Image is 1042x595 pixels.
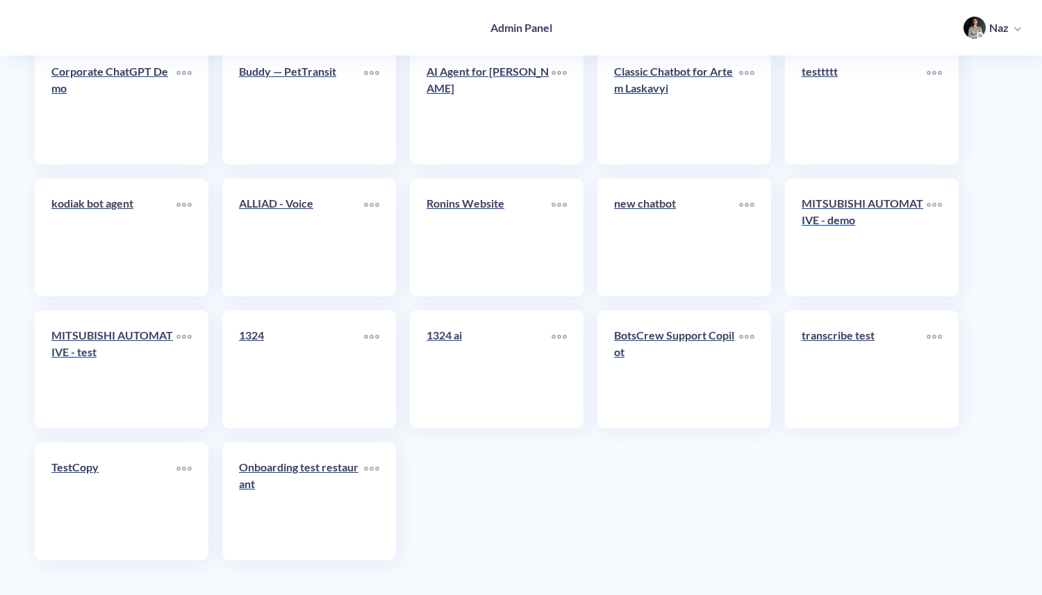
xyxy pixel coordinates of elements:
a: 1324 ai [427,327,552,412]
p: ALLIAD - Voice [239,195,364,212]
p: Onboarding test restaurant [239,459,364,492]
p: MITSUBISHI AUTOMATIVE - test [51,327,176,360]
a: 1324 [239,327,364,412]
a: BotsCrew Support Copilot [614,327,739,412]
p: transcribe test [802,327,927,344]
a: MITSUBISHI AUTOMATIVE - demo [802,195,927,280]
a: Ronins Website [427,195,552,280]
p: Buddy — PetTransit [239,63,364,80]
a: new chatbot [614,195,739,280]
p: kodiak bot agent [51,195,176,212]
img: user photo [964,17,986,39]
p: 1324 [239,327,364,344]
h4: Admin Panel [490,21,552,34]
p: Naz [989,20,1009,35]
p: Corporate ChatGPT Demo [51,63,176,97]
a: transcribe test [802,327,927,412]
a: AI Agent for [PERSON_NAME] [427,63,552,148]
p: TestCopy [51,459,176,476]
button: user photoNaz [957,15,1028,40]
a: testtttt [802,63,927,148]
p: AI Agent for [PERSON_NAME] [427,63,552,97]
a: Corporate ChatGPT Demo [51,63,176,148]
a: kodiak bot agent [51,195,176,280]
p: Ronins Website [427,195,552,212]
a: Classic Chatbot for Artem Laskavyi [614,63,739,148]
p: testtttt [802,63,927,80]
p: MITSUBISHI AUTOMATIVE - demo [802,195,927,228]
a: Buddy — PetTransit [239,63,364,148]
a: ALLIAD - Voice [239,195,364,280]
a: Onboarding test restaurant [239,459,364,544]
a: MITSUBISHI AUTOMATIVE - test [51,327,176,412]
p: Classic Chatbot for Artem Laskavyi [614,63,739,97]
p: BotsCrew Support Copilot [614,327,739,360]
p: 1324 ai [427,327,552,344]
a: TestCopy [51,459,176,544]
p: new chatbot [614,195,739,212]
